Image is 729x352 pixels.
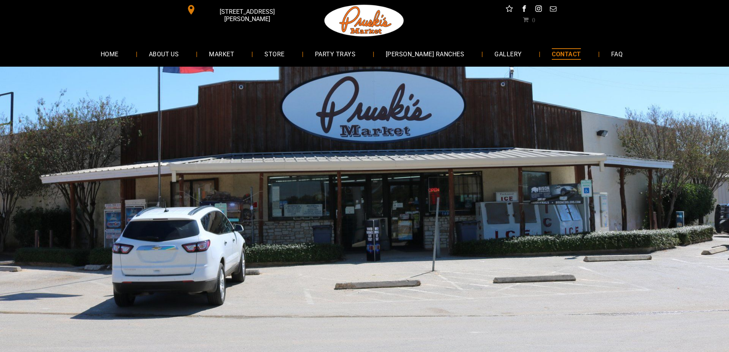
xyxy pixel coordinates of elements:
[137,44,191,64] a: ABOUT US
[504,4,514,16] a: Social network
[519,4,529,16] a: facebook
[181,4,298,16] a: [STREET_ADDRESS][PERSON_NAME]
[253,44,296,64] a: STORE
[548,4,558,16] a: email
[197,44,246,64] a: MARKET
[532,16,535,23] span: 0
[303,44,367,64] a: PARTY TRAYS
[197,4,296,26] span: [STREET_ADDRESS][PERSON_NAME]
[483,44,533,64] a: GALLERY
[89,44,130,64] a: HOME
[533,4,543,16] a: instagram
[540,44,592,64] a: CONTACT
[600,44,634,64] a: FAQ
[374,44,476,64] a: [PERSON_NAME] RANCHES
